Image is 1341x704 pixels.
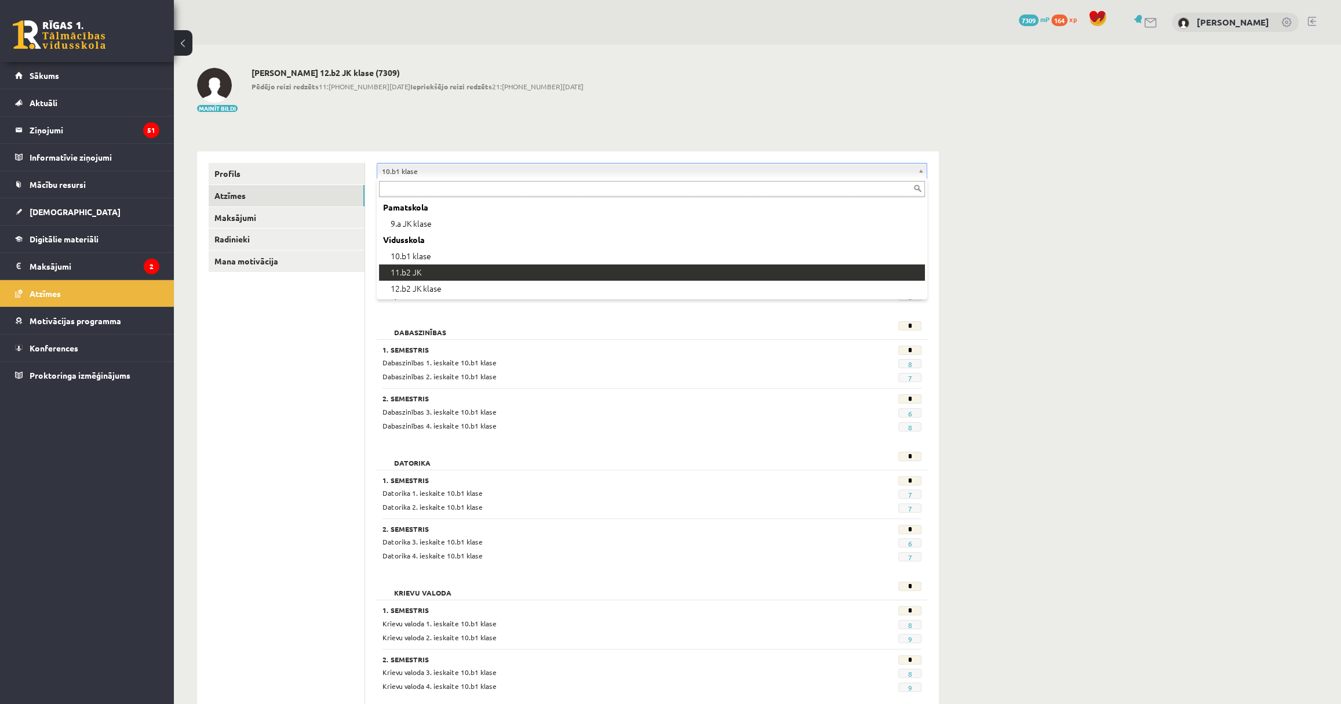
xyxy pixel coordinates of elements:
[379,232,925,248] div: Vidusskola
[379,199,925,216] div: Pamatskola
[379,281,925,297] div: 12.b2 JK klase
[379,248,925,264] div: 10.b1 klase
[379,216,925,232] div: 9.a JK klase
[379,264,925,281] div: 11.b2 JK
